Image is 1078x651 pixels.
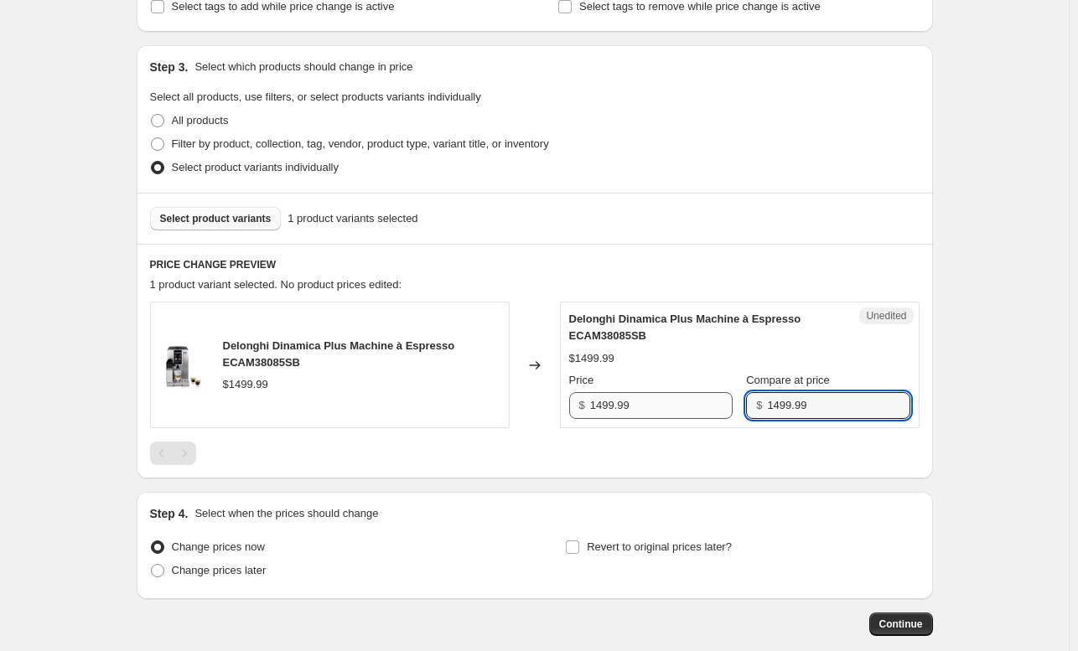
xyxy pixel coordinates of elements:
[587,540,732,553] span: Revert to original prices later?
[569,313,801,342] span: Delonghi Dinamica Plus Machine à Espresso ECAM38085SB
[150,278,402,291] span: 1 product variant selected. No product prices edited:
[879,617,923,631] span: Continue
[194,59,412,75] p: Select which products should change in price
[869,612,933,636] button: Continue
[160,212,272,225] span: Select product variants
[172,137,549,150] span: Filter by product, collection, tag, vendor, product type, variant title, or inventory
[159,340,210,390] img: Image19_80x.jpg
[756,399,762,411] span: $
[150,442,196,465] nav: Pagination
[172,564,267,576] span: Change prices later
[172,161,339,173] span: Select product variants individually
[194,505,378,522] p: Select when the prices should change
[150,59,189,75] h2: Step 3.
[223,376,268,393] div: $1499.99
[579,399,585,411] span: $
[569,374,594,386] span: Price
[150,207,282,230] button: Select product variants
[569,350,614,367] div: $1499.99
[866,309,906,323] span: Unedited
[150,505,189,522] h2: Step 4.
[746,374,830,386] span: Compare at price
[288,210,417,227] span: 1 product variants selected
[150,258,920,271] h6: PRICE CHANGE PREVIEW
[150,90,481,103] span: Select all products, use filters, or select products variants individually
[223,339,455,369] span: Delonghi Dinamica Plus Machine à Espresso ECAM38085SB
[172,114,229,127] span: All products
[172,540,265,553] span: Change prices now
